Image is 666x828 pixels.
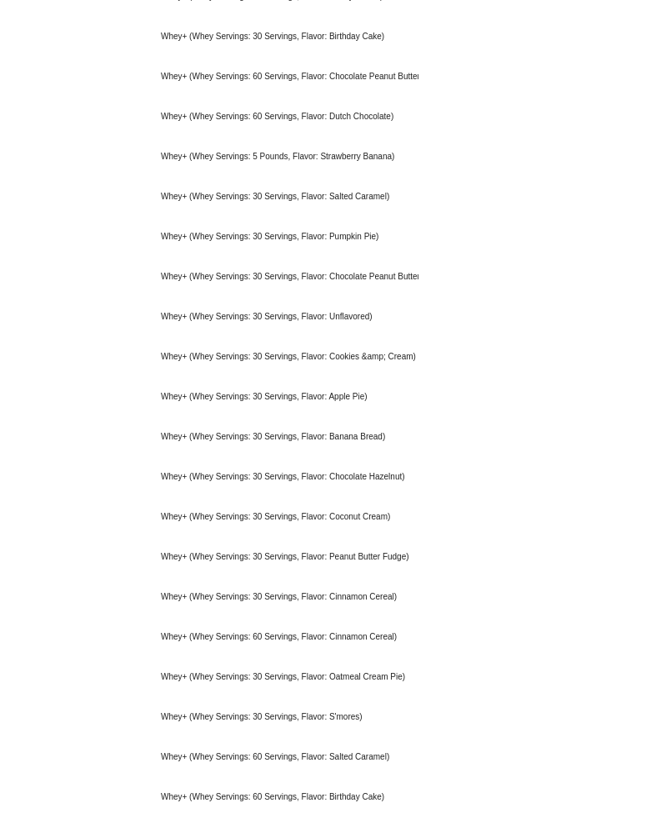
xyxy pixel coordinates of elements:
div: Whey+ (Whey Servings: 30 Servings, Flavor: Chocolate Hazelnut) [148,457,418,497]
div: Whey+ (Whey Servings: 30 Servings, Flavor: Cookies &amp; Cream) [148,337,418,377]
div: Whey+ (Whey Servings: 30 Servings, Flavor: Chocolate Peanut Butter) [148,257,418,297]
div: Whey+ (Whey Servings: 30 Servings, Flavor: Birthday Cake) [148,17,418,57]
div: Whey+ (Whey Servings: 30 Servings, Flavor: Unflavored) [148,297,418,337]
div: Whey+ (Whey Servings: 30 Servings, Flavor: Salted Caramel) [148,177,418,217]
div: Whey+ (Whey Servings: 60 Servings, Flavor: Birthday Cake) [148,777,418,817]
div: Whey+ (Whey Servings: 5 Pounds, Flavor: Strawberry Banana) [148,137,418,177]
div: Whey+ (Whey Servings: 30 Servings, Flavor: Pumpkin Pie) [148,217,418,257]
div: Whey+ (Whey Servings: 30 Servings, Flavor: Oatmeal Cream Pie) [148,657,418,697]
div: Whey+ (Whey Servings: 30 Servings, Flavor: S'mores) [148,697,418,737]
div: Whey+ (Whey Servings: 30 Servings, Flavor: Banana Bread) [148,417,418,457]
div: Whey+ (Whey Servings: 30 Servings, Flavor: Cinnamon Cereal) [148,577,418,617]
div: Whey+ (Whey Servings: 30 Servings, Flavor: Apple Pie) [148,377,418,417]
div: Whey+ (Whey Servings: 60 Servings, Flavor: Dutch Chocolate) [148,97,418,137]
div: Whey+ (Whey Servings: 30 Servings, Flavor: Peanut Butter Fudge) [148,537,418,577]
div: Whey+ (Whey Servings: 60 Servings, Flavor: Salted Caramel) [148,737,418,777]
div: Whey+ (Whey Servings: 60 Servings, Flavor: Cinnamon Cereal) [148,617,418,657]
div: Whey+ (Whey Servings: 30 Servings, Flavor: Coconut Cream) [148,497,418,537]
div: Whey+ (Whey Servings: 60 Servings, Flavor: Chocolate Peanut Butter) [148,57,418,97]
